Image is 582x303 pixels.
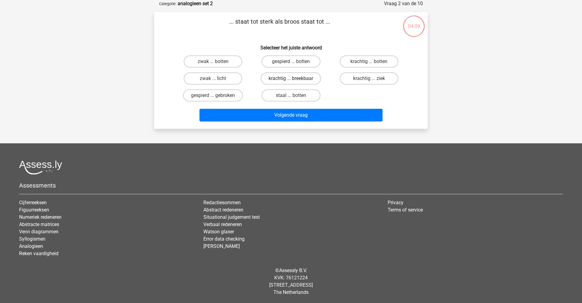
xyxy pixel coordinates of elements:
a: Venn diagrammen [19,229,59,235]
a: Figuurreeksen [19,207,49,213]
button: Volgende vraag [199,109,383,122]
a: Numeriek redeneren [19,214,62,220]
a: Redactiesommen [203,200,241,205]
label: krachtig ... botten [340,55,398,68]
h6: Selecteer het juiste antwoord [164,40,418,51]
p: ... staat tot sterk als broos staat tot ... [164,17,395,35]
a: Assessly B.V. [279,268,307,273]
label: krachtig ... ziek [340,72,398,85]
label: zwak ... botten [184,55,242,68]
strong: analogieen set 2 [178,1,213,6]
div: 04:09 [403,15,425,30]
a: Situational judgement test [203,214,260,220]
a: Terms of service [388,207,423,213]
a: Reken vaardigheid [19,251,59,256]
a: Watson glaser [203,229,234,235]
label: gespierd ... botten [262,55,320,68]
a: Verbaal redeneren [203,221,242,227]
label: krachtig ... breekbaar [261,72,321,85]
a: Abstract redeneren [203,207,243,213]
a: Analogieen [19,243,43,249]
h5: Assessments [19,182,563,189]
a: [PERSON_NAME] [203,243,240,249]
small: Categorie: [159,2,176,6]
label: gespierd ... gebroken [183,89,243,102]
img: Assessly logo [19,160,62,175]
label: staal ... botten [262,89,320,102]
div: © KVK: 76121224 [STREET_ADDRESS] The Netherlands [15,262,567,301]
a: Abstracte matrices [19,221,59,227]
a: Privacy [388,200,403,205]
a: Error data checking [203,236,245,242]
a: Cijferreeksen [19,200,47,205]
a: Syllogismen [19,236,45,242]
label: zwak ... licht [184,72,242,85]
